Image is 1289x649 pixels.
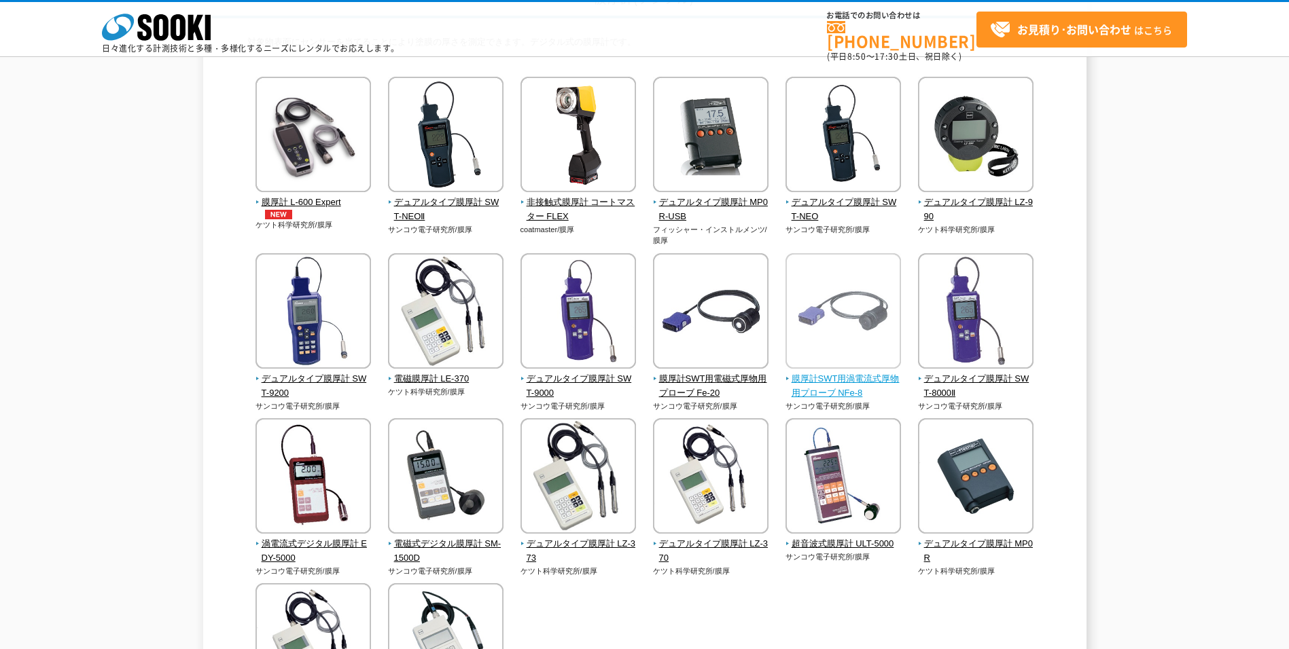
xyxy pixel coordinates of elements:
p: サンコウ電子研究所/膜厚 [388,224,504,236]
span: デュアルタイプ膜厚計 SWT-NEOⅡ [388,196,504,224]
p: ケツト科学研究所/膜厚 [388,386,504,398]
a: デュアルタイプ膜厚計 SWT-NEOⅡ [388,183,504,223]
img: デュアルタイプ膜厚計 SWT-9200 [255,253,371,372]
img: デュアルタイプ膜厚計 MP0R-USB [653,77,769,196]
span: デュアルタイプ膜厚計 SWT-8000Ⅱ [918,372,1034,401]
p: ケツト科学研究所/膜厚 [918,224,1034,236]
span: 膜厚計SWT用電磁式厚物用プローブ Fe-20 [653,372,769,401]
img: デュアルタイプ膜厚計 LZ-990 [918,77,1034,196]
p: フィッシャー・インストルメンツ/膜厚 [653,224,769,246]
p: サンコウ電子研究所/膜厚 [255,401,372,412]
strong: お見積り･お問い合わせ [1017,21,1131,37]
img: 超音波式膜厚計 ULT-5000 [785,418,901,537]
img: デュアルタイプ膜厚計 SWT-9000 [520,253,636,372]
img: デュアルタイプ膜厚計 LZ-370 [653,418,769,537]
img: デュアルタイプ膜厚計 SWT-NEO [785,77,901,196]
p: ケツト科学研究所/膜厚 [255,219,372,231]
a: デュアルタイプ膜厚計 MP0R-USB [653,183,769,223]
span: デュアルタイプ膜厚計 SWT-9200 [255,372,372,401]
span: デュアルタイプ膜厚計 LZ-990 [918,196,1034,224]
a: 電磁式デジタル膜厚計 SM-1500D [388,524,504,565]
img: 渦電流式デジタル膜厚計 EDY-5000 [255,418,371,537]
p: 日々進化する計測技術と多種・多様化するニーズにレンタルでお応えします。 [102,44,400,52]
a: 非接触式膜厚計 コートマスター FLEX [520,183,637,223]
span: 17:30 [875,50,899,62]
p: サンコウ電子研究所/膜厚 [785,401,902,412]
img: デュアルタイプ膜厚計 SWT-8000Ⅱ [918,253,1034,372]
span: はこちら [990,20,1172,40]
p: サンコウ電子研究所/膜厚 [388,565,504,577]
img: 非接触式膜厚計 コートマスター FLEX [520,77,636,196]
p: サンコウ電子研究所/膜厚 [785,224,902,236]
img: デュアルタイプ膜厚計 SWT-NEOⅡ [388,77,504,196]
p: サンコウ電子研究所/膜厚 [520,401,637,412]
a: 超音波式膜厚計 ULT-5000 [785,524,902,551]
a: デュアルタイプ膜厚計 MP0R [918,524,1034,565]
a: 電磁膜厚計 LE-370 [388,359,504,386]
img: 膜厚計SWT用渦電流式厚物用プローブ NFe-8 [785,253,901,372]
img: デュアルタイプ膜厚計 MP0R [918,418,1034,537]
a: デュアルタイプ膜厚計 SWT-8000Ⅱ [918,359,1034,400]
span: 膜厚計 L-600 Expert [255,196,372,219]
p: ケツト科学研究所/膜厚 [520,565,637,577]
span: デュアルタイプ膜厚計 MP0R-USB [653,196,769,224]
p: サンコウ電子研究所/膜厚 [653,401,769,412]
p: ケツト科学研究所/膜厚 [653,565,769,577]
p: ケツト科学研究所/膜厚 [918,565,1034,577]
span: お電話でのお問い合わせは [827,12,976,20]
span: デュアルタイプ膜厚計 SWT-NEO [785,196,902,224]
a: デュアルタイプ膜厚計 LZ-370 [653,524,769,565]
a: お見積り･お問い合わせはこちら [976,12,1187,48]
span: 非接触式膜厚計 コートマスター FLEX [520,196,637,224]
span: 超音波式膜厚計 ULT-5000 [785,537,902,551]
a: 膜厚計SWT用電磁式厚物用プローブ Fe-20 [653,359,769,400]
a: 渦電流式デジタル膜厚計 EDY-5000 [255,524,372,565]
img: 電磁式デジタル膜厚計 SM-1500D [388,418,504,537]
img: NEW [262,210,296,219]
img: 膜厚計SWT用電磁式厚物用プローブ Fe-20 [653,253,769,372]
p: サンコウ電子研究所/膜厚 [918,401,1034,412]
p: サンコウ電子研究所/膜厚 [255,565,372,577]
span: デュアルタイプ膜厚計 LZ-373 [520,537,637,565]
span: デュアルタイプ膜厚計 SWT-9000 [520,372,637,401]
span: 渦電流式デジタル膜厚計 EDY-5000 [255,537,372,565]
a: デュアルタイプ膜厚計 SWT-NEO [785,183,902,223]
a: 膜厚計 L-600 ExpertNEW [255,183,372,219]
span: デュアルタイプ膜厚計 MP0R [918,537,1034,565]
p: サンコウ電子研究所/膜厚 [785,551,902,563]
a: デュアルタイプ膜厚計 SWT-9200 [255,359,372,400]
span: 電磁式デジタル膜厚計 SM-1500D [388,537,504,565]
img: 電磁膜厚計 LE-370 [388,253,504,372]
span: 膜厚計SWT用渦電流式厚物用プローブ NFe-8 [785,372,902,401]
img: 膜厚計 L-600 Expert [255,77,371,196]
img: デュアルタイプ膜厚計 LZ-373 [520,418,636,537]
a: 膜厚計SWT用渦電流式厚物用プローブ NFe-8 [785,359,902,400]
p: coatmaster/膜厚 [520,224,637,236]
a: デュアルタイプ膜厚計 LZ-373 [520,524,637,565]
a: デュアルタイプ膜厚計 SWT-9000 [520,359,637,400]
a: [PHONE_NUMBER] [827,21,976,49]
a: デュアルタイプ膜厚計 LZ-990 [918,183,1034,223]
span: (平日 ～ 土日、祝日除く) [827,50,961,62]
span: 電磁膜厚計 LE-370 [388,372,504,386]
span: 8:50 [847,50,866,62]
span: デュアルタイプ膜厚計 LZ-370 [653,537,769,565]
